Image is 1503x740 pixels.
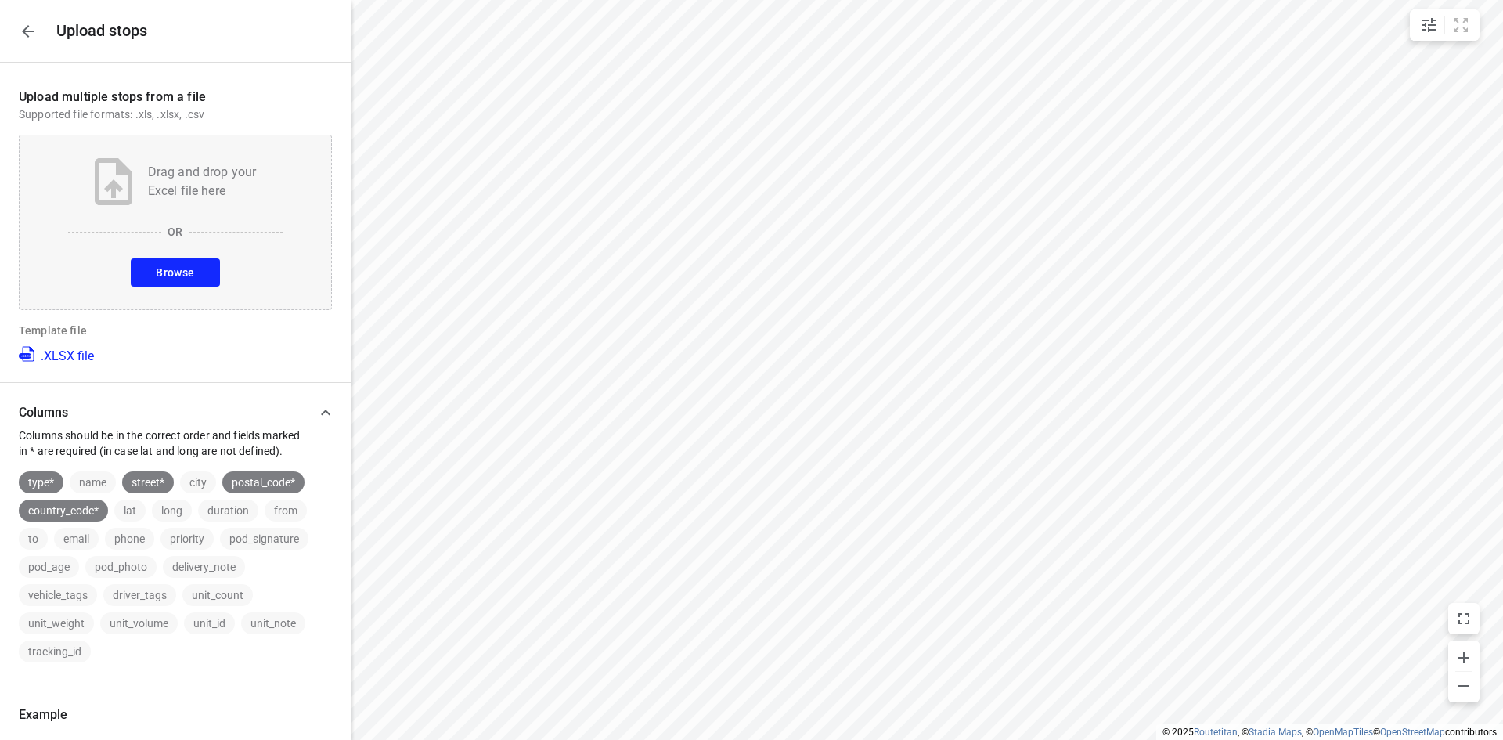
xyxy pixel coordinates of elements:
[19,106,332,122] p: Supported file formats: .xls, .xlsx, .csv
[19,88,332,106] p: Upload multiple stops from a file
[54,532,99,545] span: email
[56,22,147,40] h5: Upload stops
[19,428,310,459] p: Columns should be in the correct order and fields marked in * are required (in case lat and long ...
[180,476,216,489] span: city
[156,263,194,283] span: Browse
[131,258,219,287] button: Browse
[220,532,308,545] span: pod_signature
[70,476,116,489] span: name
[152,504,192,517] span: long
[19,323,332,338] p: Template file
[19,645,91,658] span: tracking_id
[1194,727,1238,738] a: Routetitan
[1313,727,1373,738] a: OpenMapTiles
[19,476,63,489] span: type*
[1162,727,1497,738] li: © 2025 , © , © © contributors
[148,163,257,200] p: Drag and drop your Excel file here
[1249,727,1302,738] a: Stadia Maps
[95,158,132,205] img: Upload file
[19,345,38,363] img: XLSX
[265,504,307,517] span: from
[100,617,178,630] span: unit_volume
[184,617,235,630] span: unit_id
[1413,9,1444,41] button: Map settings
[114,504,146,517] span: lat
[19,397,332,459] div: ColumnsColumns should be in the correct order and fields marked in * are required (in case lat an...
[19,345,94,363] a: .XLSX file
[1410,9,1480,41] div: small contained button group
[19,504,108,517] span: country_code*
[19,532,48,545] span: to
[19,459,332,662] div: ColumnsColumns should be in the correct order and fields marked in * are required (in case lat an...
[160,532,214,545] span: priority
[198,504,258,517] span: duration
[85,561,157,573] span: pod_photo
[222,476,305,489] span: postal_code*
[1380,727,1445,738] a: OpenStreetMap
[103,589,176,601] span: driver_tags
[105,532,154,545] span: phone
[168,224,182,240] p: OR
[19,617,94,630] span: unit_weight
[19,405,310,420] p: Columns
[19,589,97,601] span: vehicle_tags
[19,561,79,573] span: pod_age
[182,589,253,601] span: unit_count
[122,476,174,489] span: street*
[19,707,332,722] p: Example
[163,561,245,573] span: delivery_note
[241,617,305,630] span: unit_note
